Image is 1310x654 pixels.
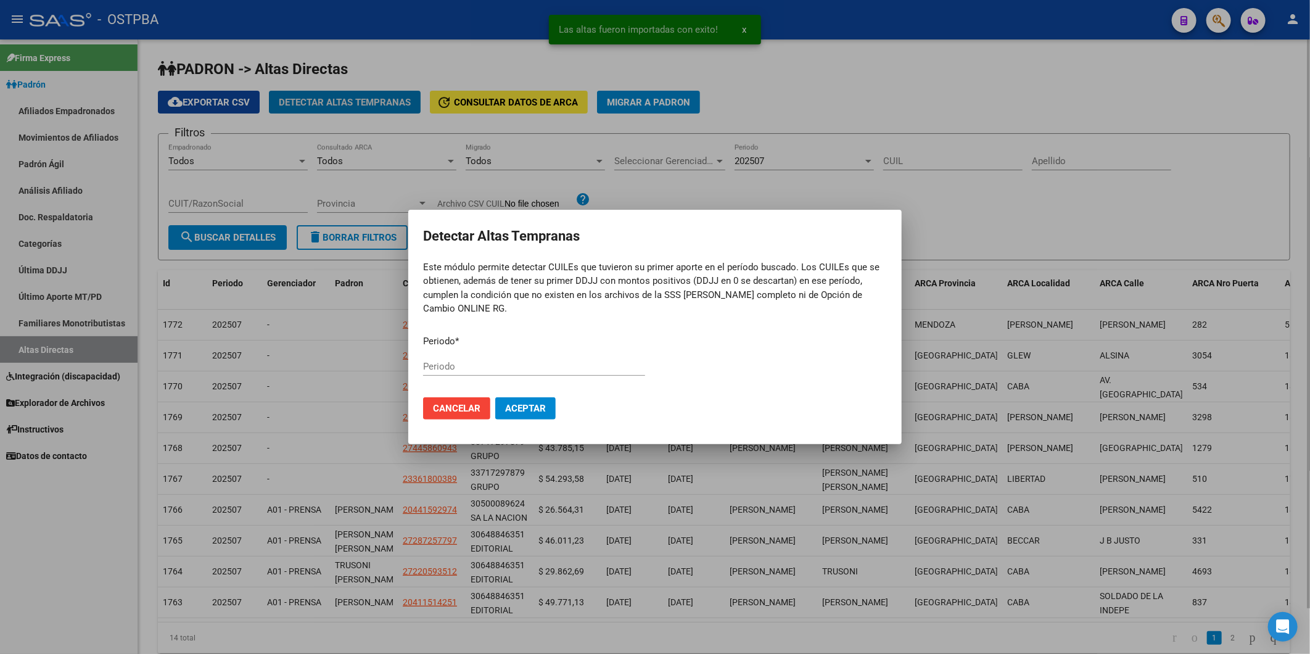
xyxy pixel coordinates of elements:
button: Aceptar [495,397,556,420]
p: Este módulo permite detectar CUILEs que tuvieron su primer aporte en el período buscado. Los CUIL... [423,260,887,316]
div: Open Intercom Messenger [1268,612,1298,642]
button: Cancelar [423,397,490,420]
p: Periodo [423,334,645,349]
h2: Detectar Altas Tempranas [423,225,887,248]
span: Aceptar [505,403,546,414]
span: Cancelar [433,403,480,414]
